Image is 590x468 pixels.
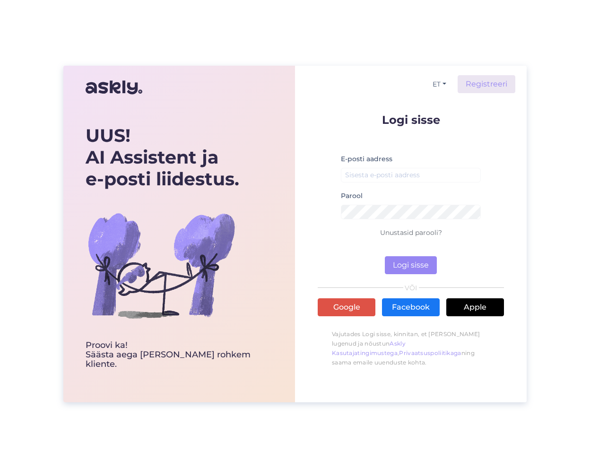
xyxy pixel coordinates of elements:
label: Parool [341,191,363,201]
a: Privaatsuspoliitikaga [399,349,461,356]
input: Sisesta e-posti aadress [341,168,481,182]
a: Google [318,298,375,316]
label: E-posti aadress [341,154,392,164]
div: UUS! AI Assistent ja e-posti liidestus. [86,125,273,190]
p: Vajutades Logi sisse, kinnitan, et [PERSON_NAME] lugenud ja nõustun , ning saama emaile uuenduste... [318,325,504,372]
button: Logi sisse [385,256,437,274]
a: Facebook [382,298,440,316]
button: ET [429,78,450,91]
img: bg-askly [86,190,237,341]
img: Askly [86,76,142,99]
a: Registreeri [458,75,515,93]
div: Proovi ka! Säästa aega [PERSON_NAME] rohkem kliente. [86,341,273,369]
a: Unustasid parooli? [380,228,442,237]
p: Logi sisse [318,114,504,126]
a: Apple [446,298,504,316]
span: VÕI [403,285,419,291]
